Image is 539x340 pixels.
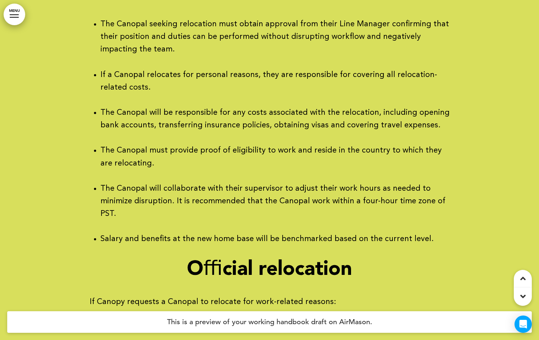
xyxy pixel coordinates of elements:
[515,316,532,333] div: Open Intercom Messenger
[100,69,450,94] li: If a Canopal relocates for personal reasons, they are responsible for covering all relocation-rel...
[100,18,450,56] li: The Canopal seeking relocation must obtain approval from their Line Manager conﬁrming that their ...
[90,296,450,308] p: If Canopy requests a Canopal to relocate for work-related reasons:
[100,182,450,221] li: The Canopal will collaborate with their supervisor to adjust their work hours as needed to minimi...
[100,144,450,169] li: The Canopal must provide proof of eligibility to work and reside in the country to which they are...
[100,233,450,245] li: Salary and beneﬁts at the new home base will be benchmarked based on the current level.
[4,4,25,25] a: MENU
[7,311,532,333] h4: This is a preview of your working handbook draft on AirMason.
[90,258,450,278] h1: Oﬃcial relocation
[100,106,450,132] li: The Canopal will be responsible for any costs associated with the relocation, including opening b...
